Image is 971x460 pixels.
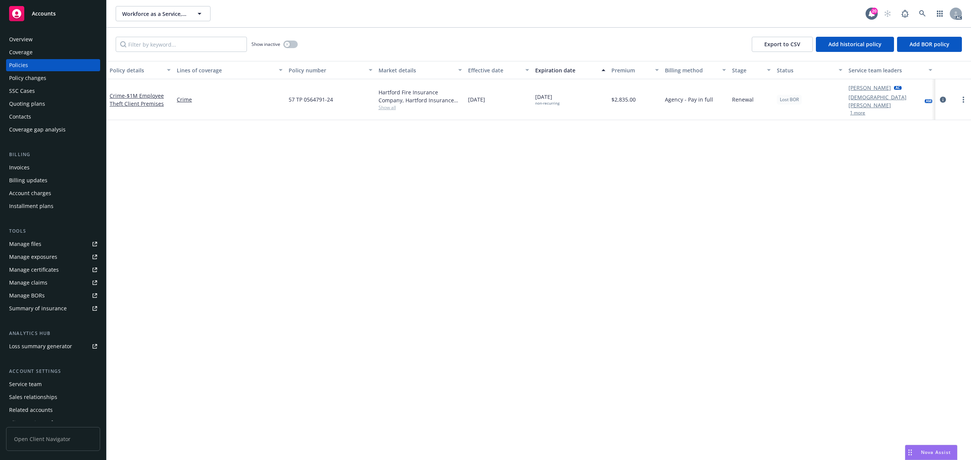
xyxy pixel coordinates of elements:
[9,378,42,390] div: Service team
[6,404,100,416] a: Related accounts
[848,84,891,92] a: [PERSON_NAME]
[289,66,364,74] div: Policy number
[6,33,100,45] a: Overview
[379,104,462,111] span: Show all
[6,238,100,250] a: Manage files
[6,289,100,302] a: Manage BORs
[611,66,651,74] div: Premium
[774,61,845,79] button: Status
[6,277,100,289] a: Manage claims
[816,37,894,52] button: Add historical policy
[107,61,174,79] button: Policy details
[777,66,834,74] div: Status
[732,95,754,103] span: Renewal
[286,61,375,79] button: Policy number
[6,391,100,403] a: Sales relationships
[9,264,59,276] div: Manage certificates
[880,6,895,21] a: Start snowing
[6,227,100,235] div: Tools
[6,85,100,97] a: SSC Cases
[116,6,211,21] button: Workforce as a Service, Inc.
[828,41,881,48] span: Add historical policy
[6,151,100,158] div: Billing
[110,92,164,107] a: Crime
[9,340,72,352] div: Loss summary generator
[9,200,53,212] div: Installment plans
[915,6,930,21] a: Search
[9,404,53,416] div: Related accounts
[6,72,100,84] a: Policy changes
[9,72,46,84] div: Policy changes
[532,61,608,79] button: Expiration date
[897,37,962,52] button: Add BOR policy
[379,88,462,104] div: Hartford Fire Insurance Company, Hartford Insurance Group
[9,187,51,199] div: Account charges
[116,37,247,52] input: Filter by keyword...
[122,10,188,18] span: Workforce as a Service, Inc.
[32,11,56,17] span: Accounts
[932,6,947,21] a: Switch app
[6,417,100,429] a: Client navigator features
[177,95,283,103] a: Crime
[9,124,66,136] div: Coverage gap analysis
[9,33,33,45] div: Overview
[9,85,35,97] div: SSC Cases
[611,95,636,103] span: $2,835.00
[9,277,47,289] div: Manage claims
[9,391,57,403] div: Sales relationships
[9,98,45,110] div: Quoting plans
[9,289,45,302] div: Manage BORs
[6,111,100,123] a: Contacts
[110,92,164,107] span: - $1M Employee Theft Client Premises
[9,59,28,71] div: Policies
[845,61,935,79] button: Service team leaders
[959,95,968,104] a: more
[6,340,100,352] a: Loss summary generator
[848,66,924,74] div: Service team leaders
[608,61,662,79] button: Premium
[535,101,559,106] div: non-recurring
[9,417,72,429] div: Client navigator features
[910,41,949,48] span: Add BOR policy
[6,161,100,174] a: Invoices
[752,37,813,52] button: Export to CSV
[9,302,67,314] div: Summary of insurance
[665,95,713,103] span: Agency - Pay in full
[6,427,100,451] span: Open Client Navigator
[465,61,532,79] button: Effective date
[6,59,100,71] a: Policies
[662,61,729,79] button: Billing method
[174,61,286,79] button: Lines of coverage
[110,66,162,74] div: Policy details
[9,238,41,250] div: Manage files
[6,3,100,24] a: Accounts
[6,251,100,263] a: Manage exposures
[6,124,100,136] a: Coverage gap analysis
[938,95,947,104] a: circleInformation
[848,93,921,109] a: [DEMOGRAPHIC_DATA][PERSON_NAME]
[764,41,800,48] span: Export to CSV
[6,98,100,110] a: Quoting plans
[921,449,951,455] span: Nova Assist
[468,95,485,103] span: [DATE]
[177,66,274,74] div: Lines of coverage
[9,111,31,123] div: Contacts
[376,61,465,79] button: Market details
[665,66,718,74] div: Billing method
[6,378,100,390] a: Service team
[9,174,47,186] div: Billing updates
[732,66,762,74] div: Stage
[6,330,100,337] div: Analytics hub
[905,445,915,460] div: Drag to move
[379,66,454,74] div: Market details
[9,46,33,58] div: Coverage
[6,368,100,375] div: Account settings
[897,6,913,21] a: Report a Bug
[729,61,774,79] button: Stage
[6,200,100,212] a: Installment plans
[251,41,280,47] span: Show inactive
[871,8,878,14] div: 20
[535,93,559,106] span: [DATE]
[6,46,100,58] a: Coverage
